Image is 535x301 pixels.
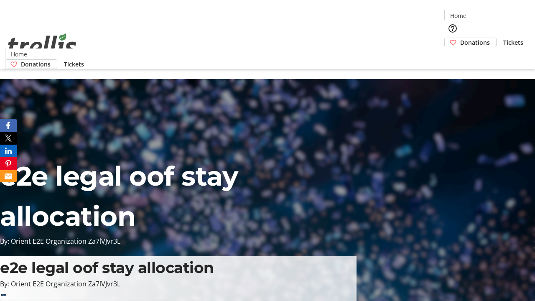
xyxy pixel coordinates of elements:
[450,11,466,20] span: Home
[21,60,51,69] span: Donations
[5,59,57,69] a: Donations
[460,38,490,47] span: Donations
[503,38,523,47] span: Tickets
[445,11,471,20] a: Home
[497,38,530,47] a: Tickets
[444,38,497,47] a: Donations
[5,50,32,59] a: Home
[57,60,91,69] a: Tickets
[64,60,84,69] span: Tickets
[444,20,461,37] button: Help
[444,47,461,64] button: Cart
[5,24,79,66] img: Orient E2E Organization Za7lVJvr3L's Logo
[11,50,27,59] span: Home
